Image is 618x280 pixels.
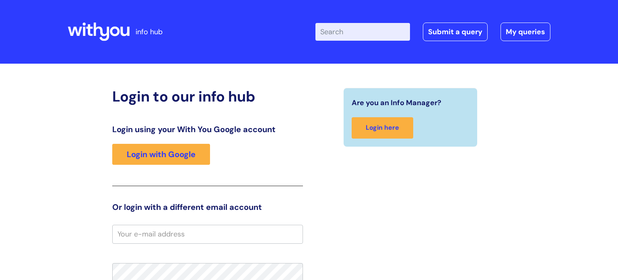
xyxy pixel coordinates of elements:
a: Login with Google [112,144,210,165]
h2: Login to our info hub [112,88,303,105]
input: Your e-mail address [112,225,303,243]
input: Search [315,23,410,41]
p: info hub [136,25,163,38]
h3: Login using your With You Google account [112,124,303,134]
span: Are you an Info Manager? [352,96,441,109]
a: Login here [352,117,413,139]
h3: Or login with a different email account [112,202,303,212]
a: Submit a query [423,23,488,41]
a: My queries [501,23,550,41]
